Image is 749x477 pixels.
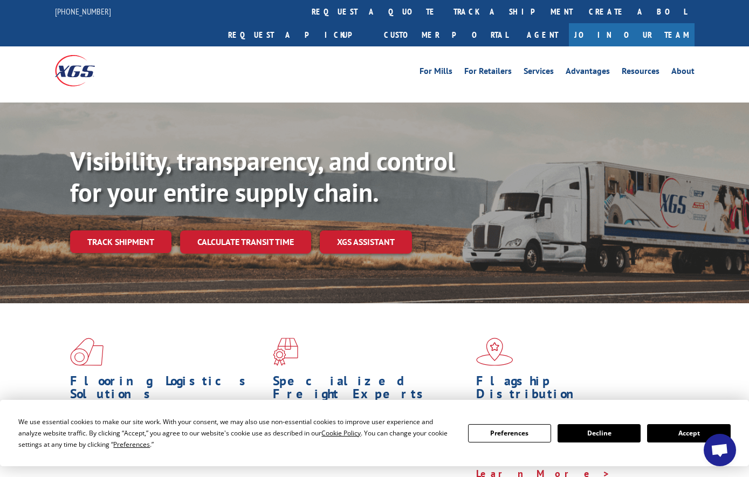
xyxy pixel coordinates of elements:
[113,440,150,449] span: Preferences
[70,230,171,253] a: Track shipment
[70,374,265,406] h1: Flooring Logistics Solutions
[320,230,412,254] a: XGS ASSISTANT
[468,424,551,442] button: Preferences
[704,434,736,466] div: Open chat
[524,67,554,79] a: Services
[566,67,610,79] a: Advantages
[558,424,641,442] button: Decline
[273,374,468,406] h1: Specialized Freight Experts
[376,23,516,46] a: Customer Portal
[569,23,695,46] a: Join Our Team
[516,23,569,46] a: Agent
[70,338,104,366] img: xgs-icon-total-supply-chain-intelligence-red
[180,230,311,254] a: Calculate transit time
[476,374,671,419] h1: Flagship Distribution Model
[622,67,659,79] a: Resources
[321,428,361,438] span: Cookie Policy
[55,6,111,17] a: [PHONE_NUMBER]
[464,67,512,79] a: For Retailers
[476,338,513,366] img: xgs-icon-flagship-distribution-model-red
[220,23,376,46] a: Request a pickup
[70,454,204,467] a: Learn More >
[647,424,730,442] button: Accept
[70,144,455,209] b: Visibility, transparency, and control for your entire supply chain.
[18,416,455,450] div: We use essential cookies to make our site work. With your consent, we may also use non-essential ...
[671,67,695,79] a: About
[273,338,298,366] img: xgs-icon-focused-on-flooring-red
[420,67,452,79] a: For Mills
[273,454,407,467] a: Learn More >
